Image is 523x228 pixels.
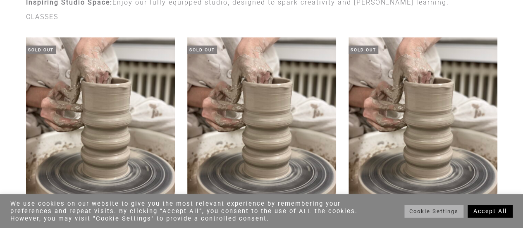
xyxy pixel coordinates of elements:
a: Sold Out [26,37,175,215]
a: Accept All [468,205,513,218]
img: Deelnemer leert keramiek draaien tijdens een les in Rotterdam. Perfect voor beginners en gevorder... [26,37,175,215]
a: Cookie Settings [404,205,463,218]
img: Deelnemer leert keramiek draaien tijdens een les in Rotterdam. Perfect voor beginners en gevorder... [187,37,336,215]
span: Sold Out [187,46,217,54]
a: Sold Out [349,37,497,215]
div: We use cookies on our website to give you the most relevant experience by remembering your prefer... [10,200,362,222]
span: Sold Out [349,46,378,54]
a: Sold Out [187,37,336,215]
img: Deelnemer leert keramiek draaien tijdens een les in Rotterdam. Perfect voor beginners en gevorder... [349,37,497,215]
p: CLASSES [26,10,497,24]
span: Sold Out [26,46,56,54]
